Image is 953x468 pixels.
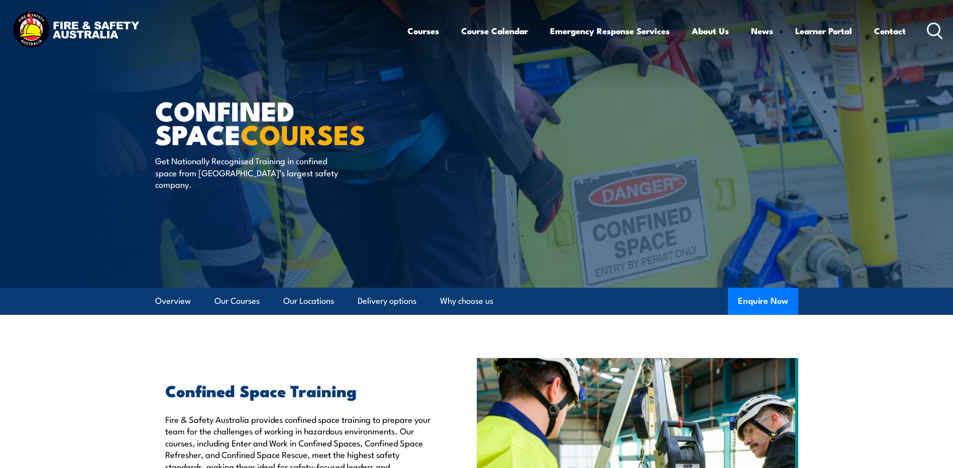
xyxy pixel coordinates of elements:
h1: Confined Space [155,98,403,145]
a: Why choose us [440,288,493,314]
a: Course Calendar [461,18,528,44]
button: Enquire Now [728,288,798,315]
strong: COURSES [241,112,366,154]
a: News [751,18,773,44]
p: Get Nationally Recognised Training in confined space from [GEOGRAPHIC_DATA]’s largest safety comp... [155,155,339,190]
a: Emergency Response Services [550,18,670,44]
h2: Confined Space Training [165,383,431,397]
a: Delivery options [358,288,416,314]
a: Learner Portal [795,18,852,44]
a: Courses [407,18,439,44]
a: Overview [155,288,191,314]
a: Contact [874,18,906,44]
a: Our Locations [283,288,334,314]
a: Our Courses [215,288,260,314]
a: About Us [692,18,729,44]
